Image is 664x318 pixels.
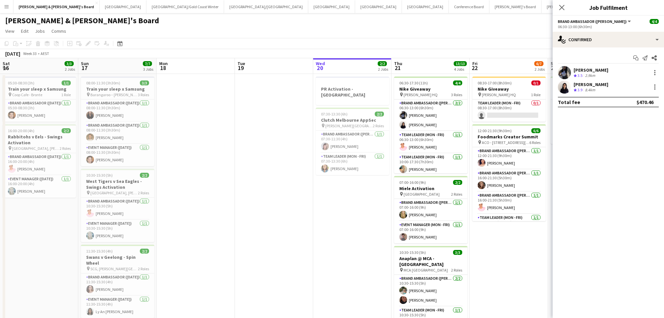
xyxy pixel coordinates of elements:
[584,87,597,93] div: 8.4km
[308,0,355,13] button: [GEOGRAPHIC_DATA]
[146,0,224,13] button: [GEOGRAPHIC_DATA]/Gold Coast Winter
[355,0,402,13] button: [GEOGRAPHIC_DATA]
[578,73,582,78] span: 3.5
[13,0,100,13] button: [PERSON_NAME] & [PERSON_NAME]'s Board
[574,81,608,87] div: [PERSON_NAME]
[578,87,582,92] span: 3.9
[553,32,664,47] div: Confirmed
[558,99,580,105] div: Total fee
[558,19,632,24] button: Brand Ambassador ([PERSON_NAME])
[402,0,449,13] button: [GEOGRAPHIC_DATA]
[574,67,608,73] div: [PERSON_NAME]
[553,3,664,12] h3: Job Fulfilment
[584,73,597,79] div: 2.9km
[650,19,659,24] span: 4/4
[558,19,627,24] span: Brand Ambassador (Mon - Fri)
[100,0,146,13] button: [GEOGRAPHIC_DATA]
[541,0,625,13] button: [PERSON_NAME] & [PERSON_NAME]'s Board
[636,99,654,105] div: $470.46
[224,0,308,13] button: [GEOGRAPHIC_DATA]/[GEOGRAPHIC_DATA]
[449,0,489,13] button: Conference Board
[489,0,541,13] button: [PERSON_NAME]'s Board
[558,24,659,29] div: 06:30-13:00 (6h30m)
